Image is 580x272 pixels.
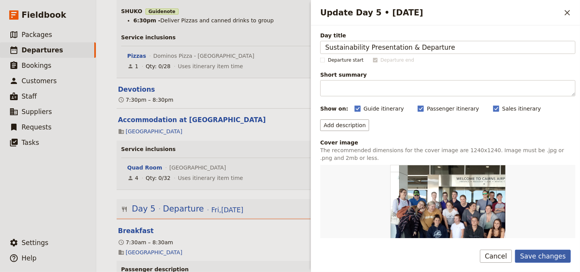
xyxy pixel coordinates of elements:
span: Passenger itinerary [427,105,479,112]
span: Dominos Pizza - [GEOGRAPHIC_DATA] [153,52,254,60]
div: 1 [127,62,139,70]
button: Save changes [515,250,571,263]
span: Departure [163,203,204,215]
a: [GEOGRAPHIC_DATA] [126,248,182,256]
span: [GEOGRAPHIC_DATA] [169,164,226,171]
span: Tasks [22,139,39,146]
span: Day title [320,32,575,39]
div: Qty: 0/32 [146,174,170,182]
h3: Service inclusions [121,34,555,41]
span: Suppliers [22,108,52,116]
button: Edit this service option [127,164,162,171]
span: Settings [22,239,48,247]
span: Departure start [328,57,364,63]
p: The recommended dimensions for the cover image are 1240x1240. Image must be .jpg or .png and 2mb ... [320,146,575,162]
div: Cover image [320,139,575,146]
button: Edit this service option [127,52,146,60]
span: Staff [22,92,37,100]
span: Bookings [22,62,51,69]
span: Short summary [320,71,575,79]
span: Uses itinerary item time [178,62,243,70]
span: Packages [22,31,52,39]
h2: Update Day 5 • [DATE] [320,7,561,18]
button: Edit this itinerary item [118,85,155,94]
button: Edit this itinerary item [118,115,266,124]
div: Qty: 0/28 [146,62,170,70]
input: Day title [320,41,575,54]
span: Guide note [145,8,179,15]
span: Deliver Pizzas and canned drinks to group [160,17,274,24]
button: Add description [320,119,369,131]
span: Fri , [DATE] [211,205,243,215]
span: Departures [22,46,63,54]
span: Guide itinerary [364,105,404,112]
span: Departure end [381,57,414,63]
span: Sales itinerary [502,105,541,112]
h3: SHUKO [121,7,555,15]
div: 7:30pm – 8:30pm [118,96,174,104]
div: 7:30am – 8:30am [118,238,173,246]
button: Edit this itinerary item [118,226,154,235]
span: Requests [22,123,52,131]
span: Fieldbook [22,9,66,21]
a: [GEOGRAPHIC_DATA] [126,128,182,135]
button: Edit day information [121,203,244,215]
span: Uses itinerary item time [178,174,243,182]
h3: Service inclusions [121,145,555,153]
textarea: Short summary [320,80,575,96]
strong: 6:30pm - [134,17,160,24]
button: Cancel [480,250,512,263]
button: Close drawer [561,6,574,19]
span: Customers [22,77,57,85]
div: 4 [127,174,139,182]
div: Show on: [320,105,348,112]
span: Help [22,254,37,262]
span: Day 5 [132,203,156,215]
